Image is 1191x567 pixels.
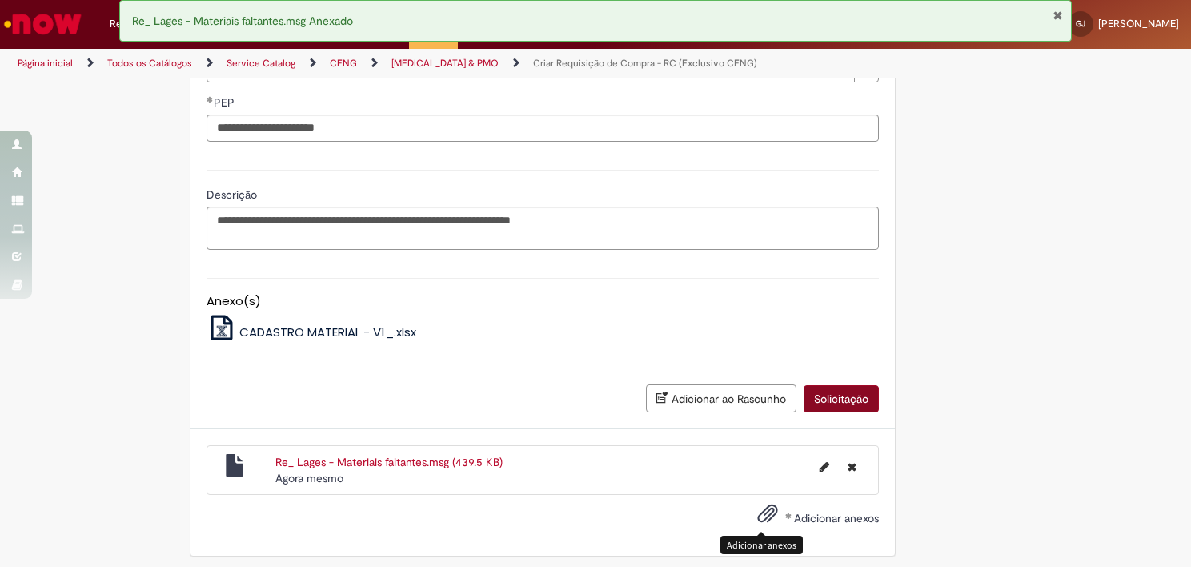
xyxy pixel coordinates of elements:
[239,324,416,340] span: CADASTRO MATERIAL - V1_.xlsx
[207,187,260,202] span: Descrição
[753,499,782,536] button: Adicionar anexos
[330,57,357,70] a: CENG
[107,57,192,70] a: Todos os Catálogos
[275,455,503,469] a: Re_ Lages - Materiais faltantes.msg (439.5 KB)
[207,324,417,340] a: CADASTRO MATERIAL - V1_.xlsx
[207,115,879,142] input: PEP
[207,96,214,103] span: Obrigatório Preenchido
[1053,9,1063,22] button: Fechar Notificação
[533,57,757,70] a: Criar Requisição de Compra - RC (Exclusivo CENG)
[720,536,803,554] div: Adicionar anexos
[2,8,84,40] img: ServiceNow
[214,95,238,110] span: PEP
[110,16,166,32] span: Requisições
[646,384,796,412] button: Adicionar ao Rascunho
[810,454,839,480] button: Editar nome de arquivo Re_ Lages - Materiais faltantes.msg
[794,511,879,525] span: Adicionar anexos
[1098,17,1179,30] span: [PERSON_NAME]
[132,14,353,28] span: Re_ Lages - Materiais faltantes.msg Anexado
[275,471,343,485] time: 30/09/2025 22:08:07
[838,454,866,480] button: Excluir Re_ Lages - Materiais faltantes.msg
[227,57,295,70] a: Service Catalog
[12,49,782,78] ul: Trilhas de página
[804,385,879,412] button: Solicitação
[275,471,343,485] span: Agora mesmo
[207,295,879,308] h5: Anexo(s)
[391,57,499,70] a: [MEDICAL_DATA] & PMO
[18,57,73,70] a: Página inicial
[1076,18,1085,29] span: GJ
[207,207,879,250] textarea: Descrição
